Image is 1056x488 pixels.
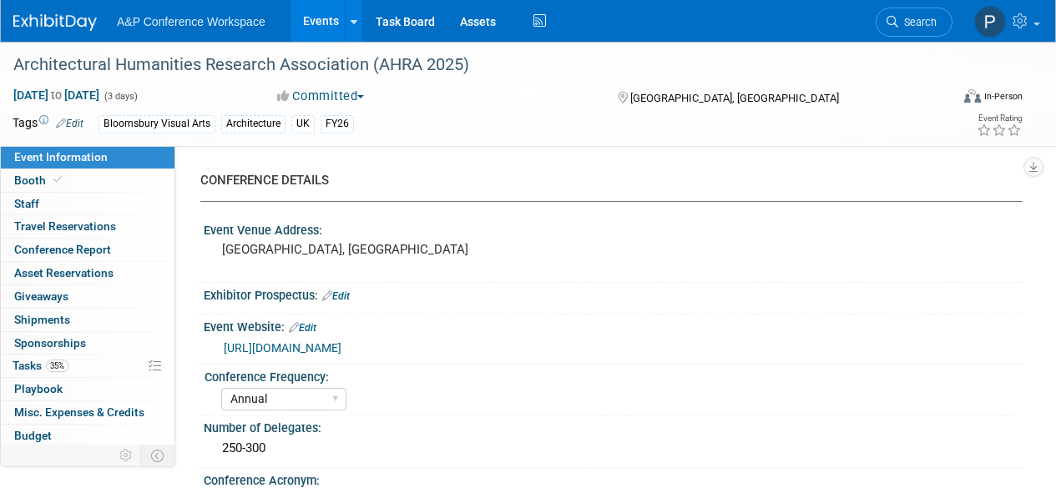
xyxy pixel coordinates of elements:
img: Format-Inperson.png [964,89,981,103]
span: Staff [14,197,39,210]
a: Giveaways [1,285,174,308]
span: Giveaways [14,289,68,303]
span: Booth [14,174,65,187]
a: Tasks35% [1,355,174,377]
span: (3 days) [103,91,138,102]
td: Personalize Event Tab Strip [112,445,141,466]
div: CONFERENCE DETAILS [200,172,1010,189]
img: ExhibitDay [13,14,97,31]
a: Playbook [1,378,174,400]
div: Event Venue Address: [204,218,1023,239]
i: Booth reservation complete [53,175,62,184]
div: 250-300 [216,435,1010,461]
a: Travel Reservations [1,215,174,238]
div: Conference Frequency: [205,365,1015,385]
a: Asset Reservations [1,262,174,284]
span: A&P Conference Workspace [117,15,265,28]
span: Budget [14,429,52,442]
a: Event Information [1,146,174,169]
a: Edit [56,118,83,129]
a: Sponsorships [1,332,174,355]
div: FY26 [321,115,354,133]
button: Committed [271,88,371,105]
span: Conference Report [14,243,111,256]
span: Misc. Expenses & Credits [14,405,144,419]
span: [DATE] [DATE] [13,88,100,103]
span: Tasks [13,359,68,372]
td: Tags [13,114,83,133]
span: [GEOGRAPHIC_DATA], [GEOGRAPHIC_DATA] [630,92,839,104]
div: Architectural Humanities Research Association (AHRA 2025) [8,50,937,80]
span: Event Information [14,150,108,164]
span: Travel Reservations [14,219,116,233]
a: Booth [1,169,174,192]
a: Edit [289,322,316,334]
div: UK [291,115,315,133]
span: Shipments [14,313,70,326]
span: Playbook [14,382,63,395]
span: Asset Reservations [14,266,114,279]
a: Conference Report [1,239,174,261]
div: Event Website: [204,314,1023,336]
div: Event Format [875,87,1023,112]
td: Toggle Event Tabs [141,445,175,466]
a: Staff [1,193,174,215]
img: Paige Papandrea [974,6,1006,38]
div: Exhibitor Prospectus: [204,283,1023,304]
a: [URL][DOMAIN_NAME] [224,341,341,355]
span: Search [898,16,937,28]
div: Architecture [221,115,285,133]
span: to [48,88,64,102]
div: Event Rating [977,114,1022,123]
a: Search [876,8,952,37]
div: Number of Delegates: [204,415,1023,436]
a: Misc. Expenses & Credits [1,401,174,424]
span: Sponsorships [14,336,86,350]
div: In-Person [983,90,1023,103]
pre: [GEOGRAPHIC_DATA], [GEOGRAPHIC_DATA] [222,242,527,257]
span: 35% [46,360,68,372]
a: Shipments [1,309,174,331]
a: Edit [322,290,350,302]
a: Budget [1,425,174,447]
div: Bloomsbury Visual Arts [99,115,215,133]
